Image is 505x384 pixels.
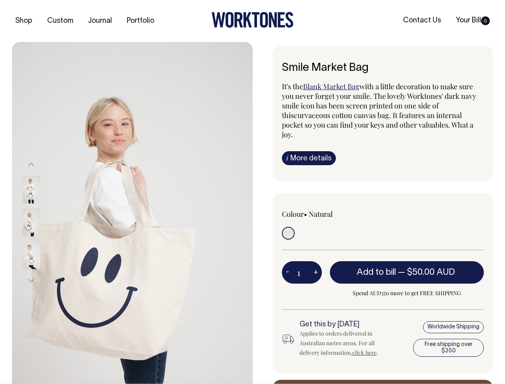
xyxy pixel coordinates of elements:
a: Journal [85,14,115,28]
div: Applies to orders delivered in Australian metro areas. For all delivery information, . [299,329,392,358]
img: Smile Market Bag [22,241,40,269]
h6: Smile Market Bag [282,62,484,74]
a: iMore details [282,151,336,165]
img: Smile Market Bag [22,208,40,236]
p: It's the with a little decoration to make sure you never forget your smile. The lovely Worktones'... [282,82,484,139]
h6: Get this by [DATE] [299,321,392,329]
a: Contact Us [400,14,444,27]
img: Smile Market Bag [22,176,40,204]
span: Add to bill [357,268,396,276]
label: Natural [309,209,333,219]
a: Your Bill0 [453,14,493,27]
a: Shop [12,14,36,28]
span: 0 [481,16,490,25]
button: Add to bill —$50.00 AUD [330,261,484,284]
span: • [304,209,307,219]
span: Spend AUD350 more to get FREE SHIPPING [330,288,484,298]
a: Custom [44,14,76,28]
button: + [309,264,322,280]
span: — [398,268,457,276]
button: - [282,264,293,280]
button: Previous [25,155,37,173]
span: $50.00 AUD [407,268,455,276]
span: curvaceous cotton canvas bag. It features an internal pocket so you can find your keys and other ... [282,110,473,139]
button: Next [25,272,37,290]
span: i [286,154,288,162]
a: click here [352,349,377,356]
div: Colour [282,209,363,219]
a: Blank Market Bag [303,82,359,91]
a: Portfolio [124,14,158,28]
